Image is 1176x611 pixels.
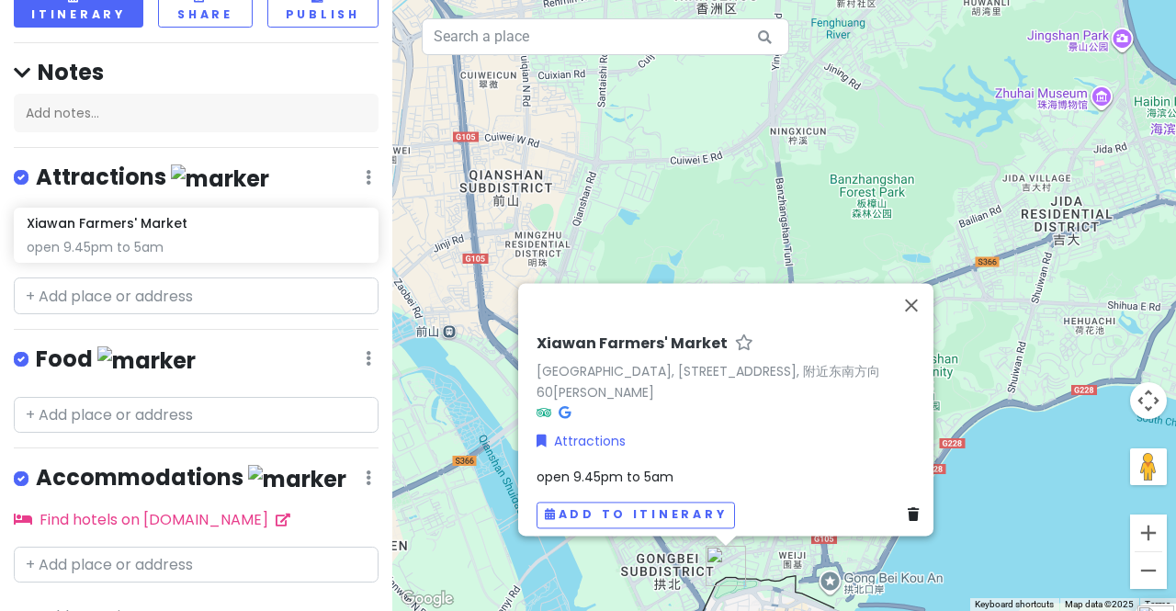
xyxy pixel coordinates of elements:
a: Open this area in Google Maps (opens a new window) [397,587,458,611]
h4: Notes [14,58,379,86]
button: Zoom in [1130,515,1167,551]
a: Attractions [537,431,626,451]
button: Close [889,283,933,327]
input: + Add place or address [14,547,379,583]
a: Star place [735,334,753,354]
span: open 9.45pm to 5am [537,468,673,486]
a: Find hotels on [DOMAIN_NAME] [14,509,290,530]
h4: Attractions [36,163,269,193]
span: Map data ©2025 [1065,599,1134,609]
a: [GEOGRAPHIC_DATA], [STREET_ADDRESS], 附近东南方向60[PERSON_NAME] [537,362,880,402]
h4: Accommodations [36,463,346,493]
div: Xiawan Farmers' Market [698,538,753,594]
button: Zoom out [1130,552,1167,589]
img: marker [171,164,269,193]
button: Map camera controls [1130,382,1167,419]
div: Add notes... [14,94,379,132]
img: marker [97,346,196,375]
h4: Food [36,345,196,375]
img: Google [397,587,458,611]
button: Add to itinerary [537,502,735,528]
a: Delete place [908,504,926,525]
div: open 9.45pm to 5am [27,239,365,255]
h6: Xiawan Farmers' Market [537,334,728,354]
input: Search a place [422,18,789,55]
img: marker [248,465,346,493]
i: Tripadvisor [537,406,551,419]
input: + Add place or address [14,397,379,434]
h6: Xiawan Farmers' Market [27,215,187,232]
button: Drag Pegman onto the map to open Street View [1130,448,1167,485]
input: + Add place or address [14,277,379,314]
button: Keyboard shortcuts [975,598,1054,611]
i: Google Maps [559,406,571,419]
